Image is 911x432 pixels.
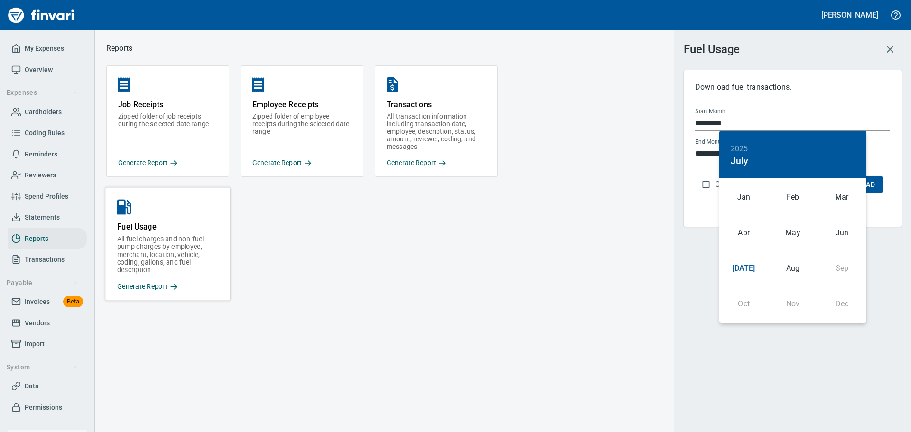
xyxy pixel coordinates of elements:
[719,180,768,215] div: Jan
[818,215,866,251] div: Jun
[818,180,866,215] div: Mar
[731,142,748,156] button: 2025
[719,215,768,251] div: Apr
[719,251,768,286] div: [DATE]
[768,180,817,215] div: Feb
[768,215,817,251] div: May
[768,251,817,286] div: Aug
[731,156,748,167] button: July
